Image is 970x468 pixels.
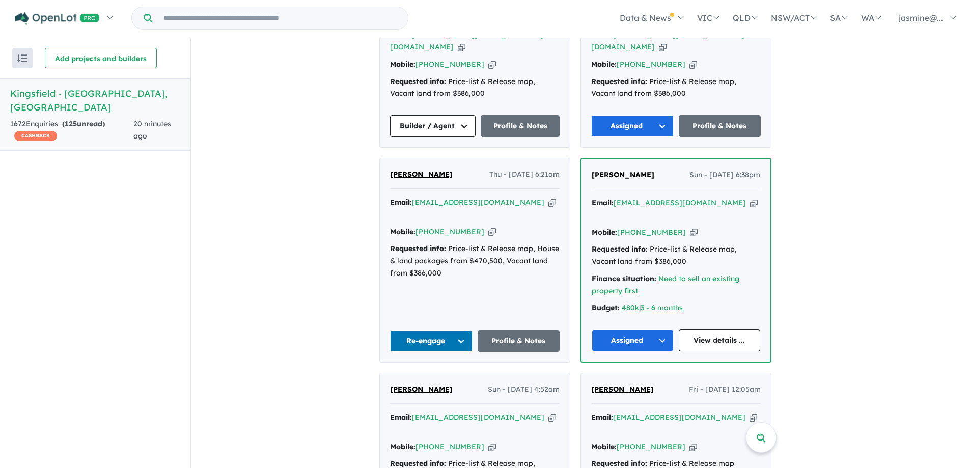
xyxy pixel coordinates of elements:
[899,13,943,23] span: jasmine@...
[390,170,453,179] span: [PERSON_NAME]
[17,54,27,62] img: sort.svg
[750,412,757,423] button: Copy
[679,115,761,137] a: Profile & Notes
[390,243,560,279] div: Price-list & Release map, House & land packages from $470,500, Vacant land from $386,000
[591,76,761,100] div: Price-list & Release map, Vacant land from $386,000
[548,197,556,208] button: Copy
[548,412,556,423] button: Copy
[390,198,412,207] strong: Email:
[390,115,476,137] button: Builder / Agent
[591,459,647,468] strong: Requested info:
[591,412,613,422] strong: Email:
[689,383,761,396] span: Fri - [DATE] 12:05am
[390,76,560,100] div: Price-list & Release map, Vacant land from $386,000
[591,383,654,396] a: [PERSON_NAME]
[689,59,697,70] button: Copy
[412,412,544,422] a: [EMAIL_ADDRESS][DOMAIN_NAME]
[458,42,465,52] button: Copy
[591,60,617,69] strong: Mobile:
[591,115,674,137] button: Assigned
[390,244,446,253] strong: Requested info:
[591,442,617,451] strong: Mobile:
[488,227,496,237] button: Copy
[679,329,761,351] a: View details ...
[592,274,656,283] strong: Finance situation:
[592,303,620,312] strong: Budget:
[488,442,496,452] button: Copy
[613,412,745,422] a: [EMAIL_ADDRESS][DOMAIN_NAME]
[617,228,686,237] a: [PHONE_NUMBER]
[622,303,639,312] a: 480k
[689,169,760,181] span: Sun - [DATE] 6:38pm
[415,442,484,451] a: [PHONE_NUMBER]
[592,329,674,351] button: Assigned
[10,118,133,143] div: 1672 Enquir ies
[750,198,758,208] button: Copy
[415,60,484,69] a: [PHONE_NUMBER]
[488,383,560,396] span: Sun - [DATE] 4:52am
[690,227,698,238] button: Copy
[62,119,105,128] strong: ( unread)
[390,384,453,394] span: [PERSON_NAME]
[65,119,77,128] span: 125
[614,198,746,207] a: [EMAIL_ADDRESS][DOMAIN_NAME]
[415,227,484,236] a: [PHONE_NUMBER]
[617,60,685,69] a: [PHONE_NUMBER]
[390,77,446,86] strong: Requested info:
[641,303,683,312] a: 3 - 6 months
[133,119,171,141] span: 20 minutes ago
[592,198,614,207] strong: Email:
[592,228,617,237] strong: Mobile:
[592,244,648,254] strong: Requested info:
[390,60,415,69] strong: Mobile:
[14,131,57,141] span: CASHBACK
[390,412,412,422] strong: Email:
[592,243,760,268] div: Price-list & Release map, Vacant land from $386,000
[592,169,654,181] a: [PERSON_NAME]
[591,30,744,51] a: [PERSON_NAME][EMAIL_ADDRESS][DOMAIN_NAME]
[617,442,685,451] a: [PHONE_NUMBER]
[154,7,406,29] input: Try estate name, suburb, builder or developer
[591,384,654,394] span: [PERSON_NAME]
[390,459,446,468] strong: Requested info:
[390,169,453,181] a: [PERSON_NAME]
[412,198,544,207] a: [EMAIL_ADDRESS][DOMAIN_NAME]
[488,59,496,70] button: Copy
[591,77,647,86] strong: Requested info:
[592,170,654,179] span: [PERSON_NAME]
[592,302,760,314] div: |
[489,169,560,181] span: Thu - [DATE] 6:21am
[15,12,100,25] img: Openlot PRO Logo White
[45,48,157,68] button: Add projects and builders
[390,442,415,451] strong: Mobile:
[10,87,180,114] h5: Kingsfield - [GEOGRAPHIC_DATA] , [GEOGRAPHIC_DATA]
[390,227,415,236] strong: Mobile:
[659,42,667,52] button: Copy
[689,442,697,452] button: Copy
[390,383,453,396] a: [PERSON_NAME]
[592,274,739,295] a: Need to sell an existing property first
[478,330,560,352] a: Profile & Notes
[390,30,543,51] a: [PERSON_NAME][EMAIL_ADDRESS][DOMAIN_NAME]
[390,330,473,352] button: Re-engage
[481,115,560,137] a: Profile & Notes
